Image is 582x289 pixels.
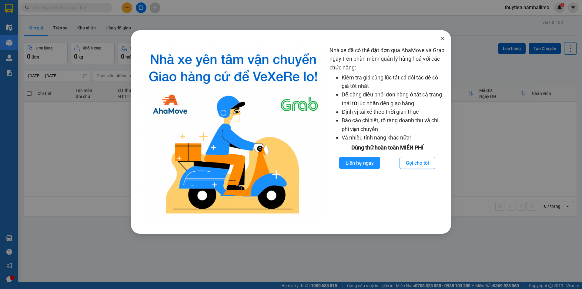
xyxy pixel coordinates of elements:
[346,159,374,167] span: Liên hệ ngay
[329,46,445,219] div: Nhà xe đã có thể đặt đơn qua AhaMove và Grab ngay trên phần mềm quản lý hàng hoá với các chức năng:
[342,133,445,142] li: Và nhiều tính năng khác nữa!
[342,116,445,133] li: Báo cáo chi tiết, rõ ràng doanh thu và chi phí vận chuyển
[400,157,435,169] button: Gọi cho tôi
[329,143,445,152] div: Dùng thử hoàn toàn MIỄN PHÍ
[342,108,445,116] li: Định vị tài xế theo thời gian thực
[440,36,445,41] span: close
[434,30,451,47] button: Close
[406,159,429,167] span: Gọi cho tôi
[339,157,380,169] button: Liên hệ ngay
[342,73,445,91] li: Kiểm tra giá cùng lúc tất cả đối tác để có giá tốt nhất
[342,90,445,108] li: Dễ dàng điều phối đơn hàng ở tất cả trạng thái từ lúc nhận đến giao hàng
[142,46,325,219] img: logo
